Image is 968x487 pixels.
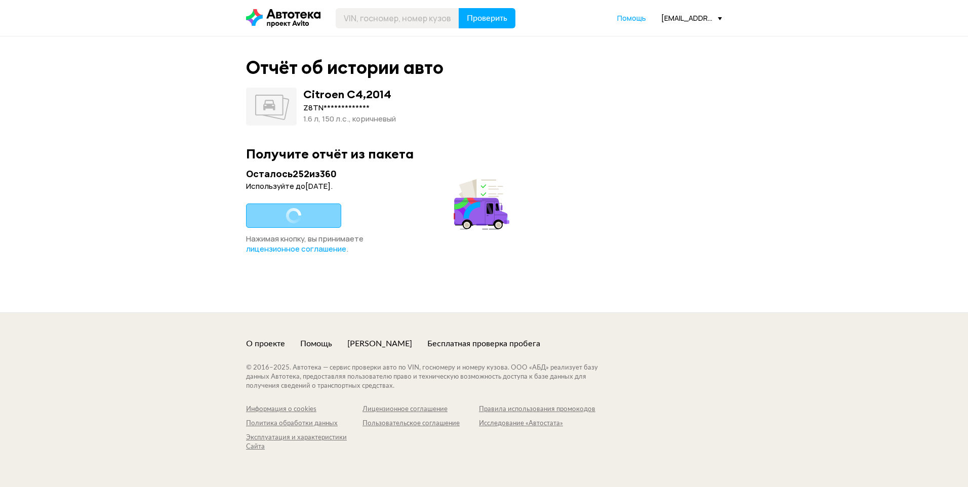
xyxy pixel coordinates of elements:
a: Помощь [300,338,332,349]
div: © 2016– 2025 . Автотека — сервис проверки авто по VIN, госномеру и номеру кузова. ООО «АБД» реали... [246,363,618,391]
div: Отчёт об истории авто [246,57,443,78]
a: Бесплатная проверка пробега [427,338,540,349]
a: Пользовательское соглашение [362,419,479,428]
div: Получите отчёт из пакета [246,146,722,161]
button: Проверить [459,8,515,28]
a: Исследование «Автостата» [479,419,595,428]
a: Лицензионное соглашение [362,405,479,414]
a: Правила использования промокодов [479,405,595,414]
div: Осталось 252 из 360 [246,168,512,180]
a: лицензионное соглашение [246,244,346,254]
span: Проверить [467,14,507,22]
a: Помощь [617,13,646,23]
span: Нажимая кнопку, вы принимаете . [246,233,364,254]
a: О проекте [246,338,285,349]
div: Используйте до [DATE] . [246,181,512,191]
div: 1.6 л, 150 л.c., коричневый [303,113,396,125]
div: Citroen C4 , 2014 [303,88,391,101]
input: VIN, госномер, номер кузова [336,8,459,28]
a: Эксплуатация и характеристики Сайта [246,433,362,452]
div: [EMAIL_ADDRESS][DOMAIN_NAME] [661,13,722,23]
a: [PERSON_NAME] [347,338,412,349]
a: Политика обработки данных [246,419,362,428]
span: лицензионное соглашение [246,243,346,254]
a: Информация о cookies [246,405,362,414]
